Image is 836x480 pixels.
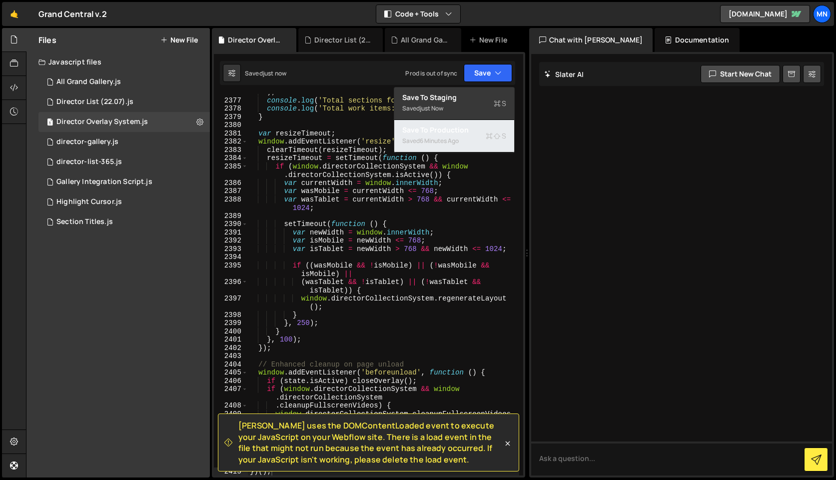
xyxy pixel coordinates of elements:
div: 2411 [214,434,248,443]
span: S [486,131,506,141]
div: Highlight Cursor.js [56,197,122,206]
div: Documentation [655,28,739,52]
div: 15298/43501.js [38,92,210,112]
div: 2391 [214,228,248,237]
button: Code + Tools [376,5,460,23]
div: 2397 [214,294,248,311]
div: 2415 [214,467,248,476]
div: 15298/43118.js [38,172,210,192]
button: Save to StagingS Savedjust now [394,87,514,120]
div: Grand Central v.2 [38,8,107,20]
div: Save to Staging [402,92,506,102]
div: Prod is out of sync [405,69,457,77]
div: director-gallery.js [56,137,118,146]
span: S [494,98,506,108]
div: All Grand Gallery.js [56,77,121,86]
div: Director List (22.07).js [314,35,371,45]
div: 15298/40379.js [38,152,210,172]
div: 15298/40223.js [38,212,210,232]
div: New File [469,35,511,45]
div: 2403 [214,352,248,360]
a: 🤙 [2,2,26,26]
div: Save to Production [402,125,506,135]
div: 2386 [214,179,248,187]
div: 2379 [214,113,248,121]
div: 2395 [214,261,248,278]
div: director-list-365.js [56,157,122,166]
h2: Slater AI [544,69,584,79]
div: Director List (22.07).js [56,97,133,106]
div: All Grand Gallery.js [401,35,449,45]
div: 2390 [214,220,248,228]
button: Start new chat [701,65,780,83]
div: 2387 [214,187,248,195]
div: 2409 [214,410,248,426]
button: Save to ProductionS Saved6 minutes ago [394,120,514,152]
button: New File [160,36,198,44]
div: 2401 [214,335,248,344]
div: Section Titles.js [56,217,113,226]
div: Saved [402,135,506,147]
div: 2392 [214,236,248,245]
span: [PERSON_NAME] uses the DOMContentLoaded event to execute your JavaScript on your Webflow site. Th... [238,420,503,465]
div: 2393 [214,245,248,253]
div: 2407 [214,385,248,401]
div: 15298/42891.js [38,112,210,132]
div: 2405 [214,368,248,377]
div: 2383 [214,146,248,154]
button: Save [464,64,512,82]
div: Director Overlay System.js [228,35,284,45]
div: 2378 [214,104,248,113]
div: 2381 [214,129,248,138]
div: Director Overlay System.js [56,117,148,126]
div: 2382 [214,137,248,146]
div: 2384 [214,154,248,162]
h2: Files [38,34,56,45]
div: 15298/43578.js [38,72,210,92]
div: 2394 [214,253,248,261]
div: Saved [402,102,506,114]
div: Gallery Integration Script.js [56,177,152,186]
div: Saved [245,69,286,77]
div: 2414 [214,459,248,468]
a: MN [813,5,831,23]
div: 2410 [214,426,248,435]
div: 2406 [214,377,248,385]
div: 2380 [214,121,248,129]
div: 2408 [214,401,248,410]
div: 2404 [214,360,248,369]
div: Javascript files [26,52,210,72]
div: 2396 [214,278,248,294]
div: 2412 [214,443,248,451]
div: 6 minutes ago [420,136,459,145]
div: 15298/43117.js [38,192,210,212]
div: 2400 [214,327,248,336]
div: 2388 [214,195,248,212]
span: 1 [47,119,53,127]
div: just now [420,104,443,112]
div: 2402 [214,344,248,352]
div: 2398 [214,311,248,319]
div: 2413 [214,451,248,459]
div: 15298/40373.js [38,132,210,152]
div: 2399 [214,319,248,327]
div: 2377 [214,96,248,105]
div: 2389 [214,212,248,220]
a: [DOMAIN_NAME] [720,5,810,23]
div: just now [263,69,286,77]
div: Chat with [PERSON_NAME] [529,28,653,52]
div: 2385 [214,162,248,179]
